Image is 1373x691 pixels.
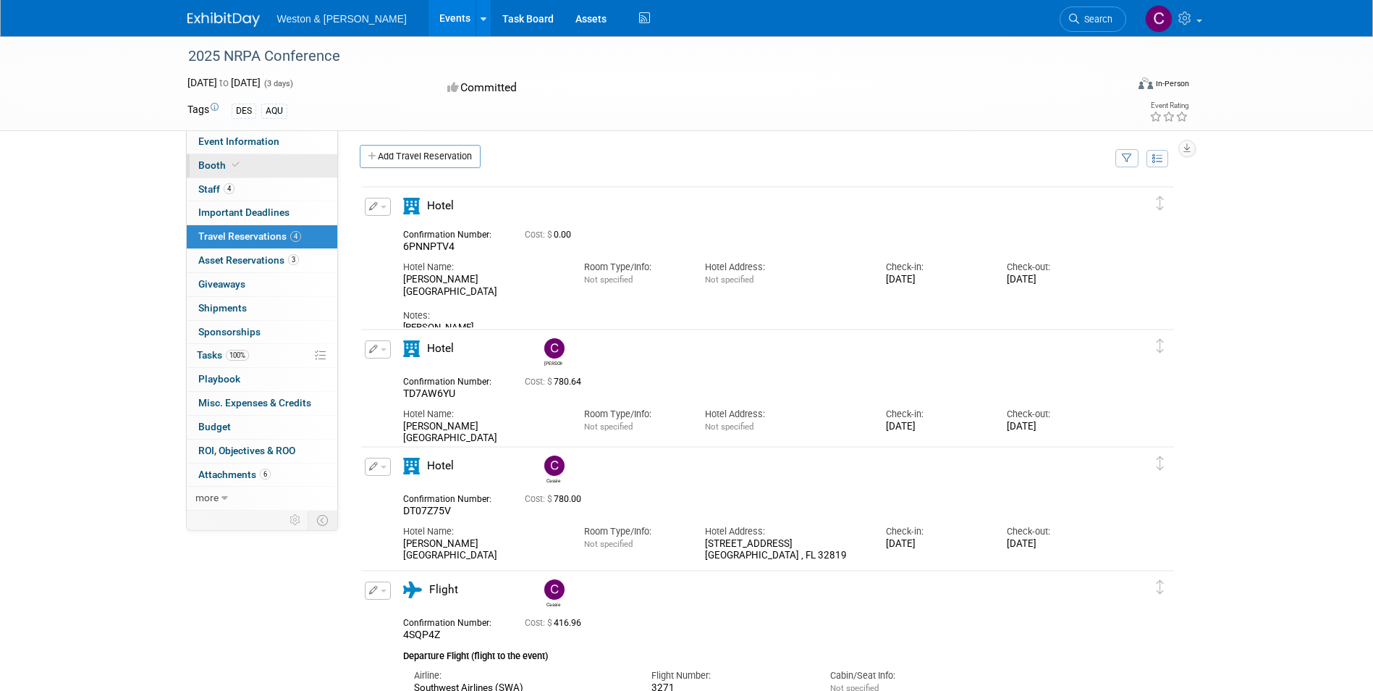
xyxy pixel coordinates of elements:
[403,388,455,399] span: TD7AW6YU
[261,104,287,119] div: AQU
[886,261,985,274] div: Check-in:
[187,368,337,391] a: Playbook
[886,274,985,286] div: [DATE]
[1041,75,1190,97] div: Event Format
[830,669,987,682] div: Cabin/Seat Info:
[283,511,308,529] td: Personalize Event Tab Strip
[198,278,245,290] span: Giveaways
[187,130,337,154] a: Event Information
[1079,14,1112,25] span: Search
[198,254,299,266] span: Asset Reservations
[187,273,337,296] a: Giveaways
[187,464,337,487] a: Attachments6
[187,392,337,415] a: Misc. Expenses & Credits
[403,408,562,421] div: Hotel Name:
[1155,78,1189,89] div: In-Person
[183,43,1104,70] div: 2025 NRPA Conference
[232,104,256,119] div: DES
[525,230,577,240] span: 0.00
[403,198,420,214] i: Hotel
[584,261,683,274] div: Room Type/Info:
[403,642,1107,663] div: Departure Flight (flight to the event)
[1157,339,1164,353] i: Click and drag to move item
[1007,421,1106,433] div: [DATE]
[187,12,260,27] img: ExhibitDay
[443,75,763,101] div: Committed
[525,618,554,628] span: Cost: $
[1149,102,1188,109] div: Event Rating
[187,297,337,320] a: Shipments
[427,459,454,472] span: Hotel
[224,183,235,194] span: 4
[1007,408,1106,421] div: Check-out:
[198,397,311,409] span: Misc. Expenses & Credits
[198,445,295,456] span: ROI, Objectives & ROO
[414,669,630,682] div: Airline:
[226,350,249,361] span: 100%
[187,201,337,225] a: Important Deadlines
[651,669,808,682] div: Flight Number:
[217,77,231,88] span: to
[584,275,633,285] span: Not specified
[1007,261,1106,274] div: Check-out:
[544,600,562,608] div: Cassie Bethoney
[544,579,565,600] img: Cassie Bethoney
[187,102,219,119] td: Tags
[403,261,562,274] div: Hotel Name:
[544,476,562,484] div: Cassie Bethoney
[427,199,454,212] span: Hotel
[198,159,242,171] span: Booth
[403,582,422,598] i: Flight
[525,377,587,387] span: 780.64
[403,372,503,388] div: Confirmation Number:
[195,492,219,503] span: more
[705,422,753,432] span: Not specified
[288,254,299,265] span: 3
[198,302,247,314] span: Shipments
[198,373,240,385] span: Playbook
[705,525,864,538] div: Hotel Address:
[403,525,562,538] div: Hotel Name:
[403,340,420,357] i: Hotel
[429,583,458,596] span: Flight
[403,613,503,629] div: Confirmation Number:
[187,178,337,201] a: Staff4
[886,538,985,550] div: [DATE]
[1145,5,1173,33] img: Cassie Bethoney
[260,469,271,479] span: 6
[198,326,261,338] span: Sponsorships
[1007,274,1106,286] div: [DATE]
[544,359,562,367] div: Cheri Ruane
[544,338,565,359] img: Cheri Ruane
[187,440,337,463] a: ROI, Objectives & ROO
[187,154,337,177] a: Booth
[584,408,683,421] div: Room Type/Info:
[584,422,633,432] span: Not specified
[308,511,337,529] td: Toggle Event Tabs
[403,274,562,298] div: [PERSON_NAME][GEOGRAPHIC_DATA]
[525,230,554,240] span: Cost: $
[1007,525,1106,538] div: Check-out:
[187,487,337,510] a: more
[886,525,985,538] div: Check-in:
[544,456,565,476] img: Cassie Bethoney
[541,456,566,484] div: Cassie Bethoney
[403,505,451,516] span: DT07Z75V
[187,344,337,367] a: Tasks100%
[198,469,271,480] span: Attachments
[427,342,454,355] span: Hotel
[198,421,231,432] span: Budget
[705,275,753,285] span: Not specified
[525,618,587,628] span: 416.96
[277,13,407,25] span: Weston & [PERSON_NAME]
[198,135,279,147] span: Event Information
[886,408,985,421] div: Check-in:
[705,408,864,421] div: Hotel Address:
[232,161,240,169] i: Booth reservation complete
[187,225,337,248] a: Travel Reservations4
[187,321,337,344] a: Sponsorships
[1157,196,1164,211] i: Click and drag to move item
[197,349,249,361] span: Tasks
[403,322,1107,333] div: [PERSON_NAME]
[198,183,235,195] span: Staff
